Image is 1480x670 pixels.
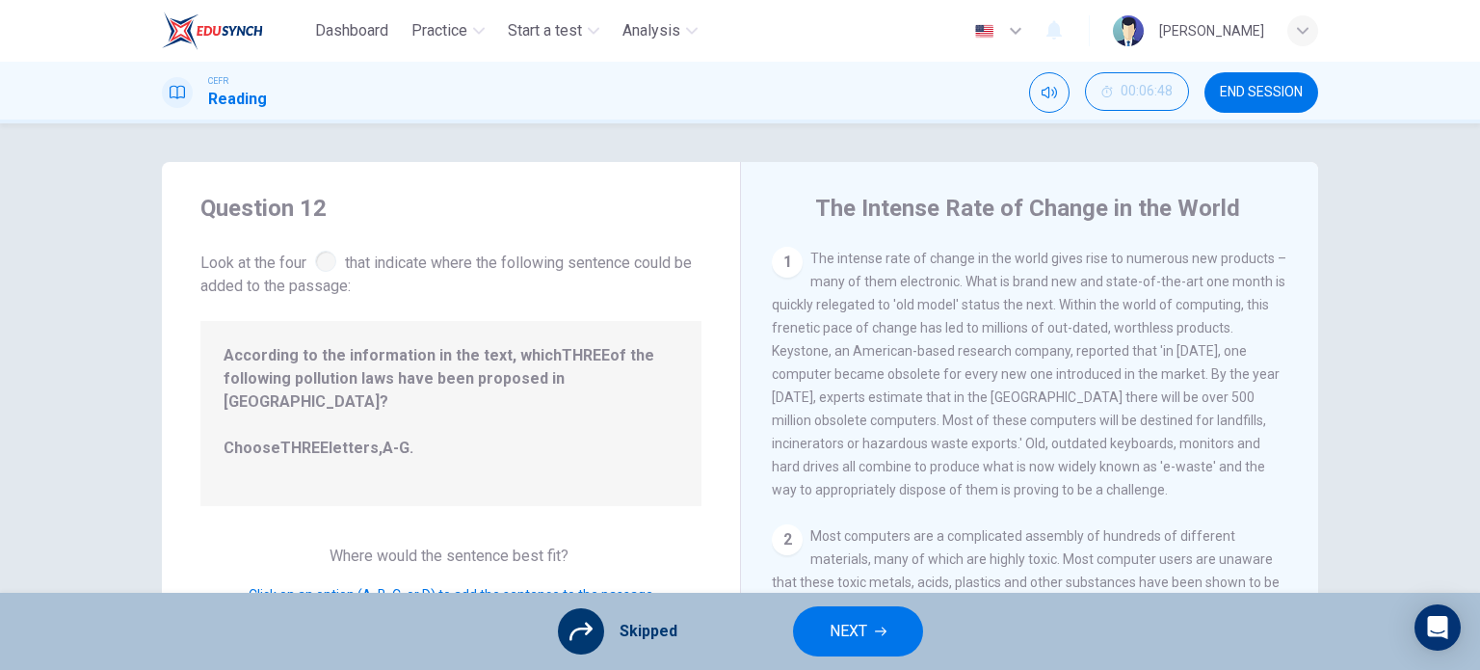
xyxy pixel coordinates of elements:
span: 00:06:48 [1121,84,1173,99]
span: END SESSION [1220,85,1303,100]
button: Dashboard [307,13,396,48]
div: Mute [1029,72,1070,113]
b: A-G [383,439,410,457]
a: EduSynch logo [162,12,307,50]
span: Click on an option (A, B, C, or D) to add the sentence to the passage [249,587,653,603]
span: Where would the sentence best fit? [330,547,572,565]
button: Practice [404,13,492,48]
img: Profile picture [1113,15,1144,46]
span: According to the information in the text, which of the following pollution laws have been propose... [224,344,678,483]
span: Look at the four that indicate where the following sentence could be added to the passage: [200,247,701,298]
span: CEFR [208,74,228,88]
span: Analysis [622,19,680,42]
b: THREE [280,439,329,457]
span: The intense rate of change in the world gives rise to numerous new products – many of them electr... [772,251,1286,497]
button: Start a test [500,13,607,48]
div: 2 [772,524,803,555]
span: Skipped [620,620,677,643]
span: Practice [411,19,467,42]
div: 1 [772,247,803,278]
h1: Reading [208,88,267,111]
div: Hide [1085,72,1189,113]
button: Analysis [615,13,705,48]
div: Open Intercom Messenger [1414,604,1461,651]
button: NEXT [793,606,923,657]
img: EduSynch logo [162,12,263,50]
button: 00:06:48 [1085,72,1189,111]
button: END SESSION [1204,72,1318,113]
span: NEXT [830,618,867,645]
b: THREE [562,346,610,364]
span: Start a test [508,19,582,42]
h4: The Intense Rate of Change in the World [815,193,1240,224]
img: en [972,24,996,39]
span: Dashboard [315,19,388,42]
h4: Question 12 [200,193,701,224]
div: [PERSON_NAME] [1159,19,1264,42]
